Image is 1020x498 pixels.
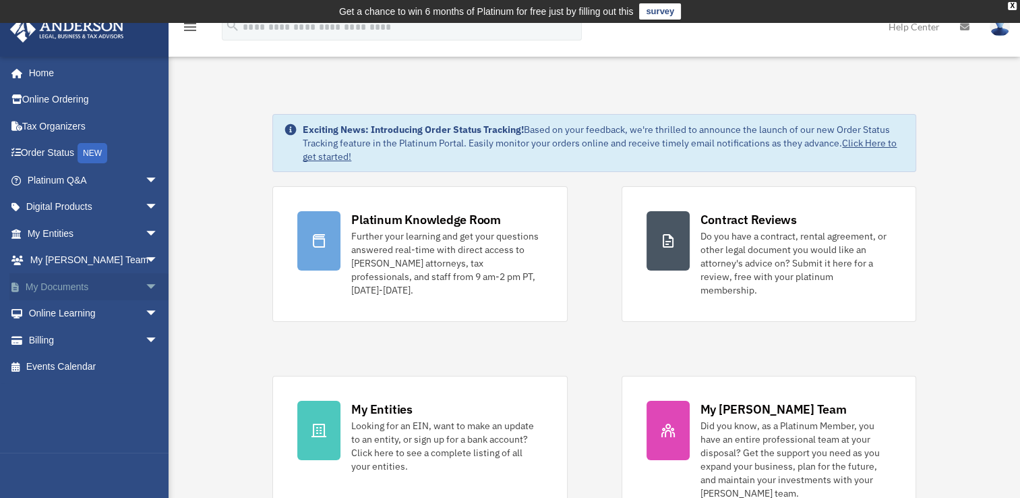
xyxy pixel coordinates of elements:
[272,186,567,322] a: Platinum Knowledge Room Further your learning and get your questions answered real-time with dire...
[9,194,179,221] a: Digital Productsarrow_drop_down
[9,86,179,113] a: Online Ordering
[303,123,904,163] div: Based on your feedback, we're thrilled to announce the launch of our new Order Status Tracking fe...
[145,194,172,221] span: arrow_drop_down
[9,167,179,194] a: Platinum Q&Aarrow_drop_down
[1008,2,1017,10] div: close
[339,3,634,20] div: Get a chance to win 6 months of Platinum for free just by filling out this
[9,327,179,354] a: Billingarrow_drop_down
[9,300,179,327] a: Online Learningarrow_drop_down
[639,3,681,20] a: survey
[351,401,412,418] div: My Entities
[351,229,542,297] div: Further your learning and get your questions answered real-time with direct access to [PERSON_NAM...
[182,24,198,35] a: menu
[303,137,897,163] a: Click Here to get started!
[145,247,172,275] span: arrow_drop_down
[9,220,179,247] a: My Entitiesarrow_drop_down
[145,220,172,248] span: arrow_drop_down
[9,273,179,300] a: My Documentsarrow_drop_down
[145,273,172,301] span: arrow_drop_down
[700,401,847,418] div: My [PERSON_NAME] Team
[700,229,891,297] div: Do you have a contract, rental agreement, or other legal document you would like an attorney's ad...
[9,247,179,274] a: My [PERSON_NAME] Teamarrow_drop_down
[622,186,916,322] a: Contract Reviews Do you have a contract, rental agreement, or other legal document you would like...
[9,140,179,167] a: Order StatusNEW
[9,354,179,381] a: Events Calendar
[351,419,542,473] div: Looking for an EIN, want to make an update to an entity, or sign up for a bank account? Click her...
[700,211,797,228] div: Contract Reviews
[990,17,1010,36] img: User Pic
[351,211,501,228] div: Platinum Knowledge Room
[225,18,240,33] i: search
[9,113,179,140] a: Tax Organizers
[145,167,172,194] span: arrow_drop_down
[9,59,172,86] a: Home
[303,123,524,136] strong: Exciting News: Introducing Order Status Tracking!
[78,143,107,163] div: NEW
[145,300,172,328] span: arrow_drop_down
[182,19,198,35] i: menu
[145,327,172,354] span: arrow_drop_down
[6,16,128,43] img: Anderson Advisors Platinum Portal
